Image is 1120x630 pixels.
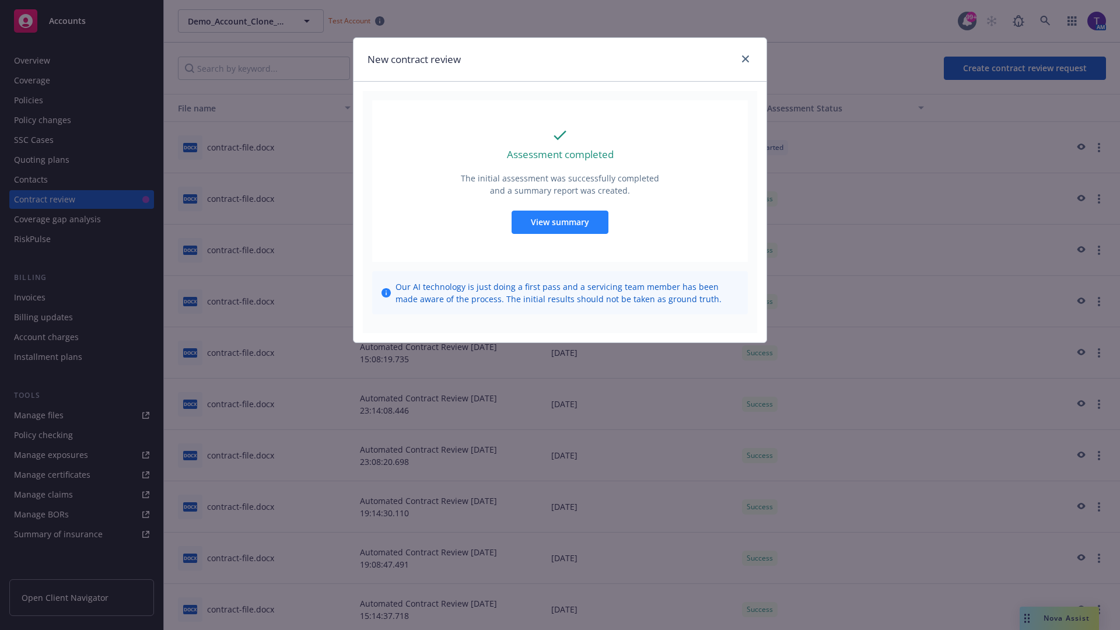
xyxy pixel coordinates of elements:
button: View summary [512,211,608,234]
a: close [738,52,752,66]
span: View summary [531,216,589,228]
h1: New contract review [367,52,461,67]
p: Assessment completed [507,147,614,162]
p: The initial assessment was successfully completed and a summary report was created. [460,172,660,197]
span: Our AI technology is just doing a first pass and a servicing team member has been made aware of t... [395,281,738,305]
